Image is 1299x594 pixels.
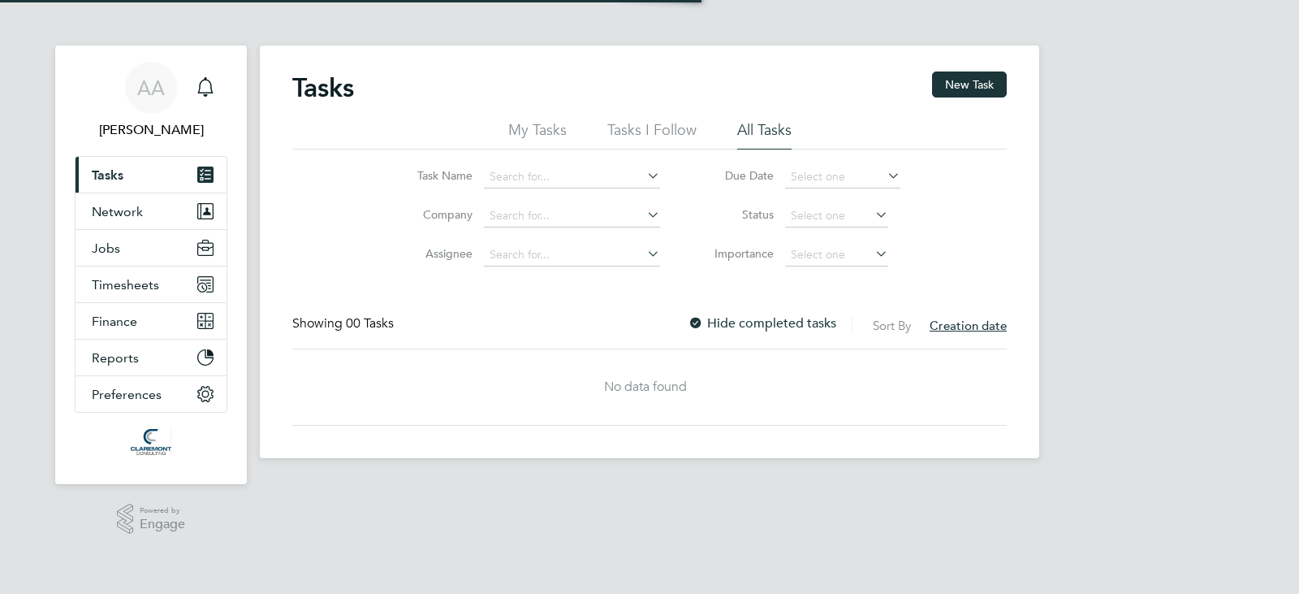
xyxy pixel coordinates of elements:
[785,166,900,189] input: Select one
[785,244,888,267] input: Select one
[76,157,227,193] a: Tasks
[131,429,170,455] img: claremontconsulting1-logo-retina.png
[76,193,227,229] button: Network
[484,244,660,267] input: Search for...
[292,72,354,104] h2: Tasks
[92,387,162,402] span: Preferences
[92,167,123,183] span: Tasks
[701,168,774,183] label: Due Date
[785,205,888,228] input: Select one
[399,168,473,183] label: Task Name
[688,315,836,332] label: Hide completed tasks
[508,120,567,150] li: My Tasks
[701,207,774,222] label: Status
[346,315,394,332] span: 00 Tasks
[607,120,697,150] li: Tasks I Follow
[484,166,660,189] input: Search for...
[75,429,227,455] a: Go to home page
[484,205,660,228] input: Search for...
[76,230,227,266] button: Jobs
[137,77,165,98] span: AA
[76,303,227,339] button: Finance
[930,318,1007,333] span: Creation date
[292,379,999,396] div: No data found
[701,246,774,261] label: Importance
[92,277,159,293] span: Timesheets
[75,62,227,140] a: AA[PERSON_NAME]
[117,504,186,535] a: Powered byEngage
[873,318,911,333] label: Sort By
[92,314,137,329] span: Finance
[76,340,227,375] button: Reports
[92,204,143,219] span: Network
[55,46,247,484] nav: Main navigation
[75,120,227,140] span: Afzal Ahmed
[140,504,185,518] span: Powered by
[140,518,185,531] span: Engage
[292,315,397,332] div: Showing
[737,120,792,150] li: All Tasks
[399,207,473,222] label: Company
[76,267,227,302] button: Timesheets
[92,350,139,366] span: Reports
[92,241,120,256] span: Jobs
[932,72,1007,98] button: New Task
[399,246,473,261] label: Assignee
[76,376,227,412] button: Preferences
